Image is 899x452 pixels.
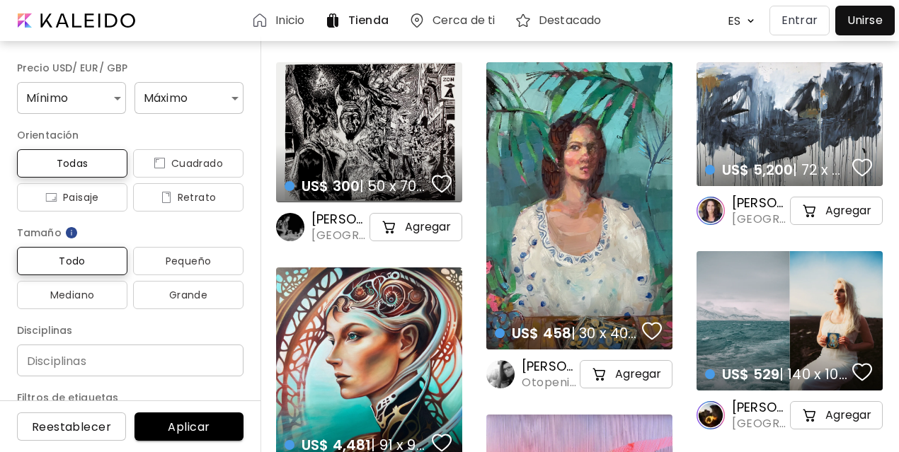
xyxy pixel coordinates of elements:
span: Pequeño [144,253,232,270]
h6: Disciplinas [17,322,244,339]
span: Cuadrado [144,155,232,172]
h5: Agregar [825,408,871,422]
h5: Agregar [825,204,871,218]
a: [PERSON_NAME]Otopeni, [GEOGRAPHIC_DATA]cart-iconAgregar [486,358,672,390]
img: icon [161,192,172,203]
a: US$ 529| 140 x 100 cmfavoriteshttps://cdn.kaleido.art/CDN/Artwork/171928/Primary/medium.webp?upda... [697,251,883,390]
button: favorites [639,317,665,345]
button: favorites [849,153,876,182]
span: Aplicar [146,419,232,434]
a: Inicio [251,12,310,29]
h6: [PERSON_NAME] [PERSON_NAME] [311,211,367,228]
button: cart-iconAgregar [370,213,462,241]
h6: Precio USD/ EUR/ GBP [17,59,244,76]
span: US$ 300 [302,176,360,196]
div: Máximo [134,82,244,114]
button: Todo [17,247,127,275]
h6: Cerca de ti [433,15,495,26]
span: Todas [28,155,116,172]
button: Aplicar [134,412,244,441]
button: favorites [428,170,455,198]
img: cart-icon [591,366,608,383]
img: cart-icon [381,219,398,236]
h4: | 140 x 100 cm [705,365,848,383]
h4: | 50 x 70 cm [285,177,428,195]
h6: [PERSON_NAME] [732,399,787,416]
img: cart-icon [801,407,818,424]
img: info [64,226,79,240]
div: Mínimo [17,82,126,114]
h6: Tamaño [17,224,244,241]
h6: Filtros de etiquetas [17,389,244,406]
span: US$ 529 [722,364,779,384]
span: Mediano [28,286,116,303]
span: [GEOGRAPHIC_DATA], [GEOGRAPHIC_DATA] [311,228,367,243]
a: Destacado [515,12,607,29]
a: [PERSON_NAME][GEOGRAPHIC_DATA], [GEOGRAPHIC_DATA]cart-iconAgregar [697,195,883,227]
h5: Agregar [615,367,661,381]
a: US$ 5,200| 72 x 48 inchfavoriteshttps://cdn.kaleido.art/CDN/Artwork/174515/Primary/medium.webp?up... [697,62,883,186]
span: Grande [144,286,232,303]
button: Todas [17,149,127,178]
span: Reestablecer [28,419,115,434]
button: Grande [133,281,244,309]
a: US$ 458| 30 x 40 cmfavoriteshttps://cdn.kaleido.art/CDN/Artwork/172053/Primary/medium.webp?update... [486,62,672,349]
span: [GEOGRAPHIC_DATA], [GEOGRAPHIC_DATA] [732,416,787,431]
button: Entrar [769,6,830,35]
a: US$ 300| 50 x 70 cmfavoriteshttps://cdn.kaleido.art/CDN/Artwork/171422/Primary/medium.webp?update... [276,62,462,202]
h4: | 72 x 48 inch [705,161,848,179]
img: arrow down [743,14,758,28]
button: Pequeño [133,247,244,275]
img: icon [45,192,57,203]
img: icon [154,158,166,169]
h6: Orientación [17,127,244,144]
img: cart-icon [801,202,818,219]
button: favorites [849,358,876,386]
span: US$ 5,200 [722,160,793,180]
button: Reestablecer [17,412,126,441]
button: cart-iconAgregar [790,197,883,225]
h6: Inicio [275,15,304,26]
span: [GEOGRAPHIC_DATA], [GEOGRAPHIC_DATA] [732,211,787,227]
p: Entrar [781,12,818,29]
h6: Tienda [348,15,389,26]
button: iconRetrato [133,183,244,211]
div: ES [721,8,743,33]
a: Tienda [324,12,394,29]
h4: | 30 x 40 cm [495,324,638,342]
h6: [PERSON_NAME] [522,358,577,375]
a: Unirse [835,6,895,35]
a: [PERSON_NAME] [PERSON_NAME][GEOGRAPHIC_DATA], [GEOGRAPHIC_DATA]cart-iconAgregar [276,211,462,243]
button: iconPaisaje [17,183,127,211]
h5: Agregar [405,220,451,234]
span: Otopeni, [GEOGRAPHIC_DATA] [522,375,577,390]
h6: [PERSON_NAME] [732,195,787,211]
a: [PERSON_NAME][GEOGRAPHIC_DATA], [GEOGRAPHIC_DATA]cart-iconAgregar [697,399,883,431]
a: Cerca de ti [408,12,500,29]
a: Entrar [769,6,835,35]
button: cart-iconAgregar [580,360,672,388]
span: US$ 458 [512,323,571,343]
span: Retrato [144,189,232,206]
button: cart-iconAgregar [790,401,883,429]
button: Mediano [17,281,127,309]
button: iconCuadrado [133,149,244,178]
span: Todo [28,253,116,270]
span: Paisaje [28,189,116,206]
h6: Destacado [539,15,601,26]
